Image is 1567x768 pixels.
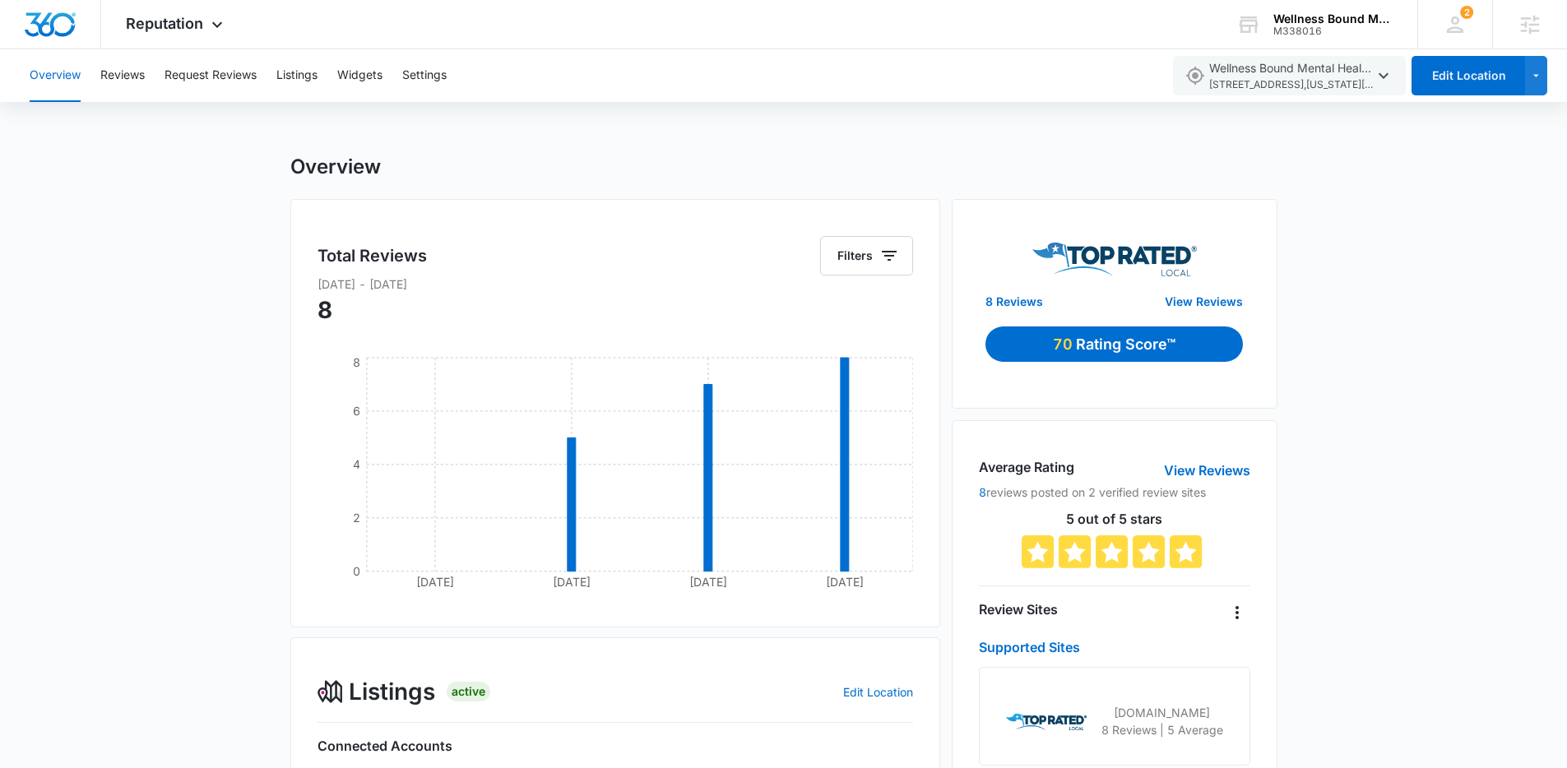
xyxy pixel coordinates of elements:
a: Edit Location [843,685,913,699]
h4: Review Sites [979,599,1058,619]
a: View Reviews [1165,293,1243,310]
h6: Connected Accounts [318,736,914,756]
p: 8 Reviews | 5 Average [1101,721,1223,738]
button: Edit Location [1412,56,1525,95]
span: Listings [349,674,435,709]
a: 8 Reviews [985,293,1043,310]
p: [DATE] - [DATE] [318,275,914,293]
div: Active [447,682,490,701]
tspan: 6 [352,404,359,418]
h4: Average Rating [979,457,1074,477]
tspan: [DATE] [826,575,864,589]
p: 70 [1053,333,1076,355]
img: Top Rated Local Logo [1032,243,1197,276]
button: Overview [30,49,81,102]
span: [STREET_ADDRESS] , [US_STATE][GEOGRAPHIC_DATA] , OR [1209,77,1374,93]
button: Wellness Bound Mental Health, LLC[STREET_ADDRESS],[US_STATE][GEOGRAPHIC_DATA],OR [1173,56,1406,95]
a: View Reviews [1164,460,1250,480]
div: notifications count [1460,6,1473,19]
button: Reviews [100,49,145,102]
h1: Overview [290,155,381,179]
div: account id [1273,25,1393,37]
tspan: 0 [352,564,359,578]
a: 8 [979,485,986,499]
tspan: [DATE] [416,575,454,589]
tspan: 4 [352,457,359,471]
button: Listings [276,49,318,102]
a: Supported Sites [979,639,1080,655]
span: Reputation [126,15,203,32]
tspan: 2 [352,511,359,525]
button: Settings [402,49,447,102]
tspan: [DATE] [689,575,727,589]
div: account name [1273,12,1393,25]
h5: Total Reviews [318,243,427,268]
tspan: [DATE] [553,575,591,589]
tspan: 8 [352,355,359,369]
span: 2 [1460,6,1473,19]
p: 5 out of 5 stars [979,512,1249,525]
button: Request Reviews [165,49,257,102]
button: Widgets [337,49,382,102]
button: Overflow Menu [1224,599,1250,626]
p: [DOMAIN_NAME] [1101,704,1223,721]
span: 8 [318,296,332,324]
p: reviews posted on 2 verified review sites [979,483,1249,501]
p: Rating Score™ [1076,333,1175,355]
button: Filters [820,236,913,275]
span: Wellness Bound Mental Health, LLC [1209,59,1374,93]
